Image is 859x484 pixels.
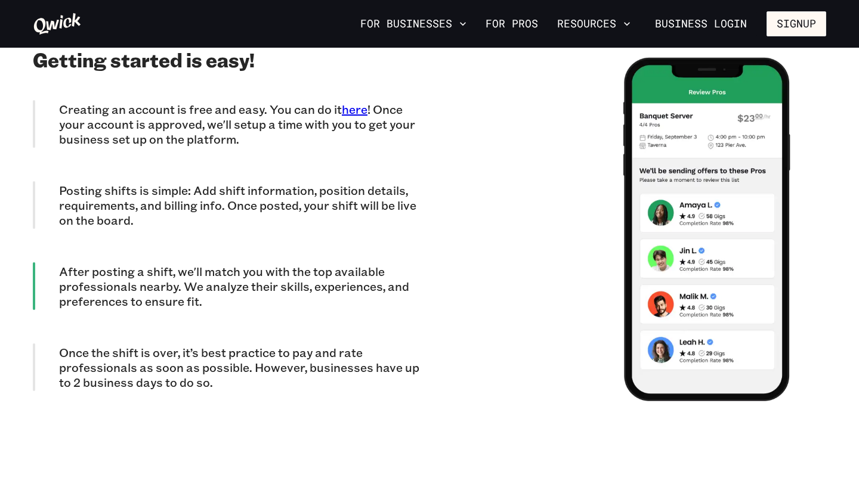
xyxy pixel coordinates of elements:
[481,14,543,34] a: For Pros
[33,343,429,391] div: Once the shift is over, it’s best practice to pay and rate professionals as soon as possible. How...
[623,57,790,401] img: Find Gigs View in the Qwick App
[767,11,826,36] button: Signup
[59,264,429,309] p: After posting a shift, we'll match you with the top available professionals nearby. We analyze th...
[33,100,429,148] div: Creating an account is free and easy. You can do ithere! Once your account is approved, we'll set...
[552,14,635,34] button: Resources
[356,14,471,34] button: For Businesses
[59,183,429,228] p: Posting shifts is simple: Add shift information, position details, requirements, and billing info...
[645,11,757,36] a: Business Login
[33,181,429,229] div: Posting shifts is simple: Add shift information, position details, requirements, and billing info...
[342,101,367,117] a: here
[33,262,429,310] div: After posting a shift, we'll match you with the top available professionals nearby. We analyze th...
[59,345,429,390] p: Once the shift is over, it’s best practice to pay and rate professionals as soon as possible. How...
[59,102,429,147] p: Creating an account is free and easy. You can do it ! Once your account is approved, we'll setup ...
[33,48,429,72] h2: Getting started is easy!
